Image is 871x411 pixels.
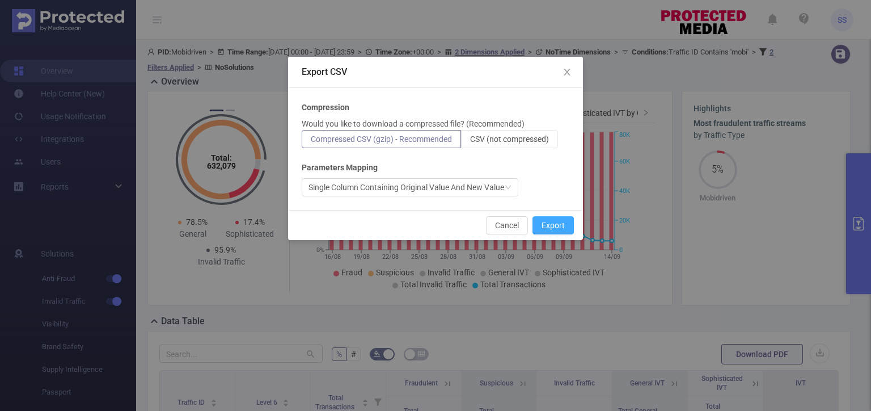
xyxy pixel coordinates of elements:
[302,102,349,114] b: Compression
[563,68,572,77] i: icon: close
[532,216,574,234] button: Export
[486,216,528,234] button: Cancel
[551,57,583,89] button: Close
[302,118,525,130] p: Would you like to download a compressed file? (Recommended)
[505,184,511,192] i: icon: down
[302,66,569,78] div: Export CSV
[470,135,549,144] span: CSV (not compressed)
[308,179,504,196] div: Single Column Containing Original Value And New Value
[302,162,378,174] b: Parameters Mapping
[311,135,452,144] span: Compressed CSV (gzip) - Recommended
